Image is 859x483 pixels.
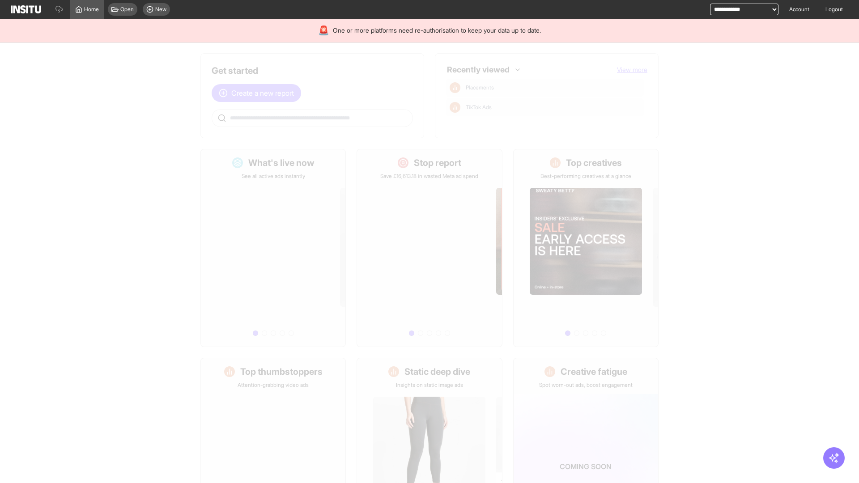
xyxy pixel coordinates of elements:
span: New [155,6,166,13]
span: Open [120,6,134,13]
img: Logo [11,5,41,13]
span: One or more platforms need re-authorisation to keep your data up to date. [333,26,541,35]
div: 🚨 [318,24,329,37]
span: Home [84,6,99,13]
